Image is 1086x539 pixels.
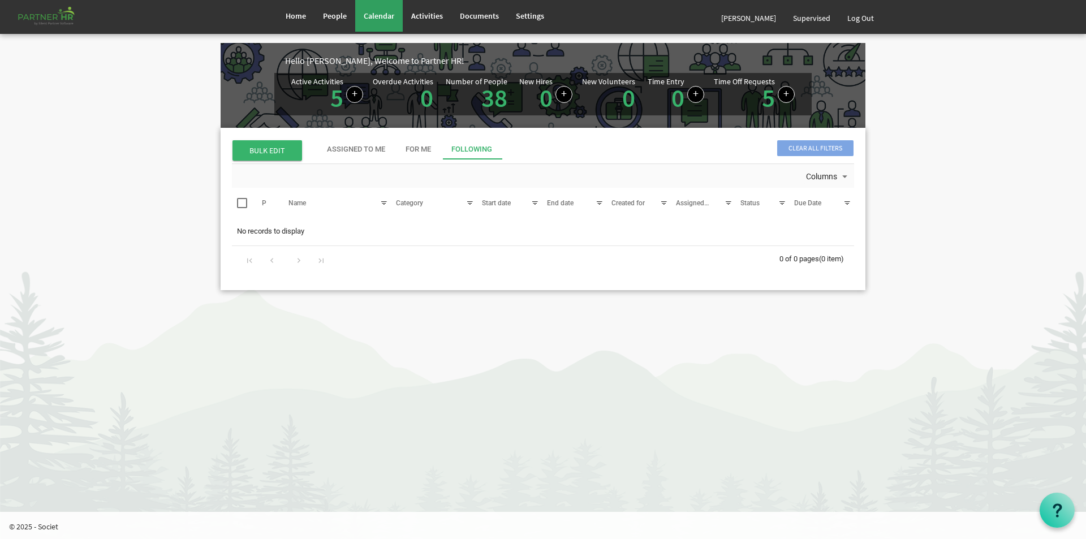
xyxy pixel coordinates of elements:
[777,140,854,156] span: Clear all filters
[519,77,572,111] div: People hired in the last 7 days
[262,199,266,207] span: P
[819,255,844,263] span: (0 item)
[648,77,684,85] div: Time Entry
[323,11,347,21] span: People
[804,170,852,184] button: Columns
[330,82,343,114] a: 5
[793,13,830,23] span: Supervised
[446,77,507,85] div: Number of People
[779,255,819,263] span: 0 of 0 pages
[446,77,510,111] div: Total number of active people in Partner HR
[687,86,704,103] a: Log hours
[242,252,257,268] div: Go to first page
[264,252,279,268] div: Go to previous page
[346,86,363,103] a: Create a new Activity
[482,199,511,207] span: Start date
[9,521,1086,532] p: © 2025 - Societ
[519,77,553,85] div: New Hires
[622,82,635,114] a: 0
[785,2,839,34] a: Supervised
[778,86,795,103] a: Create a new time off request
[671,82,684,114] a: 0
[327,144,385,155] div: Assigned To Me
[364,11,394,21] span: Calendar
[420,82,433,114] a: 0
[516,11,544,21] span: Settings
[406,144,431,155] div: For Me
[804,164,852,188] div: Columns
[648,77,704,111] div: Number of Time Entries
[396,199,423,207] span: Category
[714,77,795,111] div: Number of active time off requests
[460,11,499,21] span: Documents
[555,86,572,103] a: Add new person to Partner HR
[373,77,433,85] div: Overdue Activities
[317,139,939,159] div: tab-header
[713,2,785,34] a: [PERSON_NAME]
[291,77,343,85] div: Active Activities
[582,77,635,85] div: New Volunteers
[313,252,329,268] div: Go to last page
[611,199,645,207] span: Created for
[547,199,574,207] span: End date
[232,221,854,242] td: No records to display
[291,77,363,111] div: Number of active Activities in Partner HR
[291,252,307,268] div: Go to next page
[481,82,507,114] a: 38
[762,82,775,114] a: 5
[373,77,436,111] div: Activities assigned to you for which the Due Date is passed
[794,199,821,207] span: Due Date
[540,82,553,114] a: 0
[232,140,302,161] span: BULK EDIT
[451,144,492,155] div: Following
[740,199,760,207] span: Status
[288,199,306,207] span: Name
[805,170,838,184] span: Columns
[582,77,638,111] div: Volunteer hired in the last 7 days
[779,246,854,270] div: 0 of 0 pages (0 item)
[714,77,775,85] div: Time Off Requests
[285,54,865,67] div: Hello [PERSON_NAME], Welcome to Partner HR!
[286,11,306,21] span: Home
[411,11,443,21] span: Activities
[839,2,882,34] a: Log Out
[676,199,712,207] span: Assigned to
